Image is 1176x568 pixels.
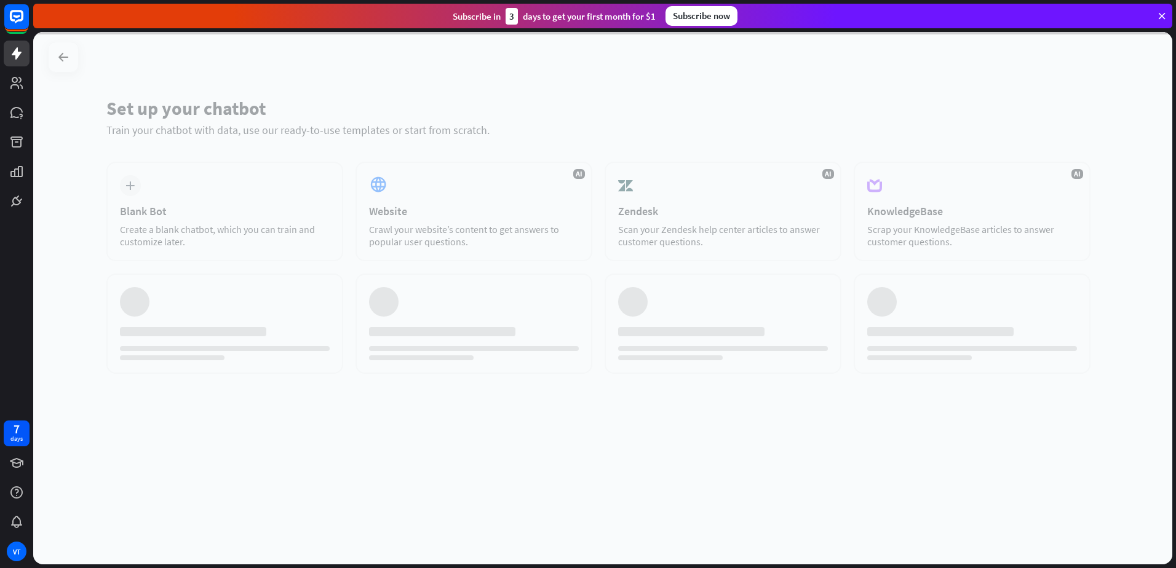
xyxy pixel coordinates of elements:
[4,420,30,446] a: 7 days
[453,8,656,25] div: Subscribe in days to get your first month for $1
[506,8,518,25] div: 3
[665,6,737,26] div: Subscribe now
[7,542,26,561] div: VT
[10,435,23,443] div: days
[14,424,20,435] div: 7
